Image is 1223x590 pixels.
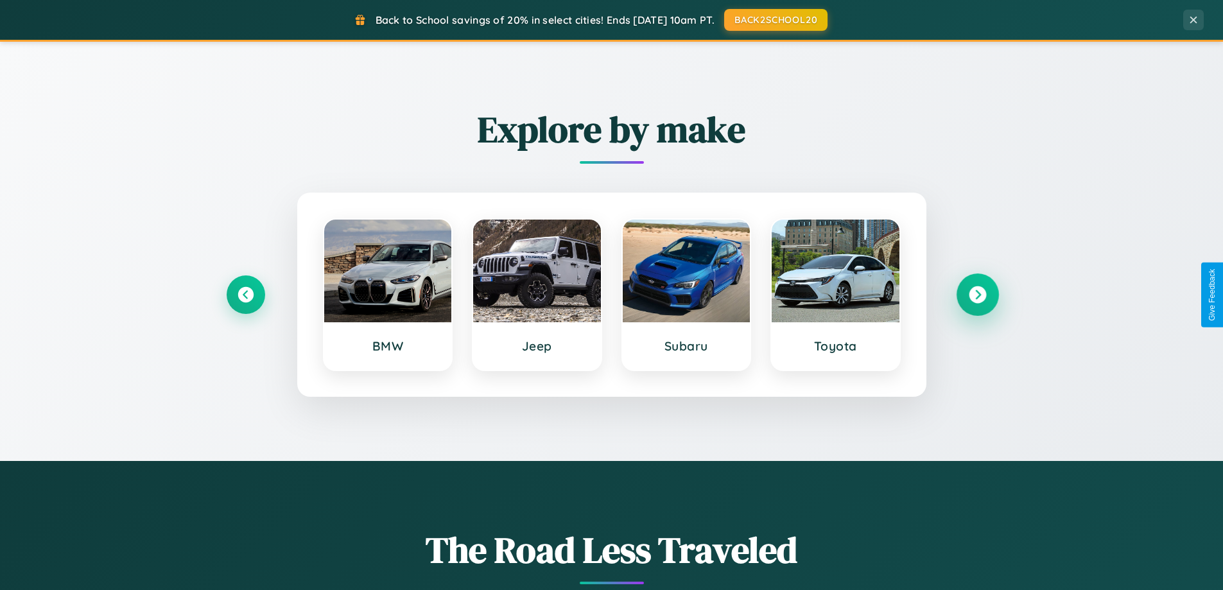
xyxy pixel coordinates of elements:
[227,105,997,154] h2: Explore by make
[785,338,887,354] h3: Toyota
[1208,269,1217,321] div: Give Feedback
[376,13,715,26] span: Back to School savings of 20% in select cities! Ends [DATE] 10am PT.
[337,338,439,354] h3: BMW
[227,525,997,575] h1: The Road Less Traveled
[636,338,738,354] h3: Subaru
[724,9,828,31] button: BACK2SCHOOL20
[486,338,588,354] h3: Jeep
